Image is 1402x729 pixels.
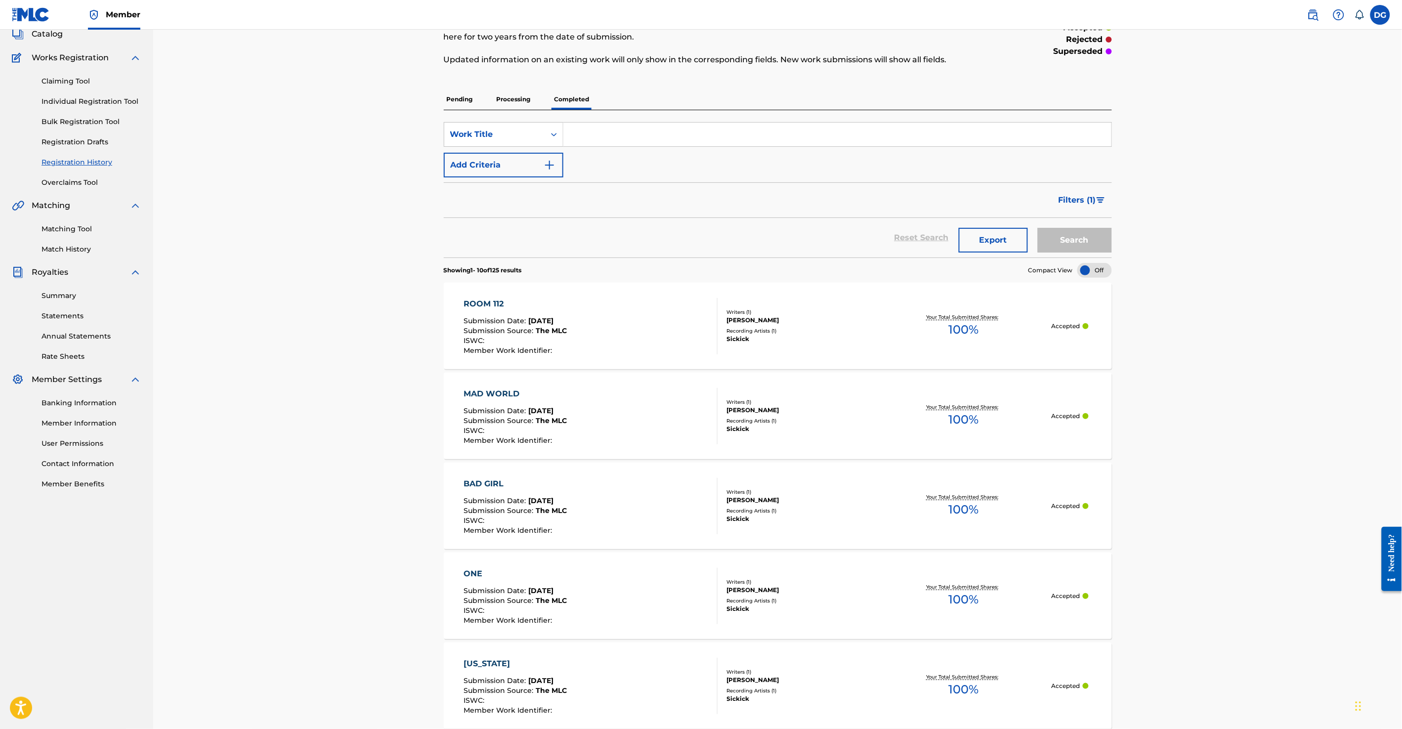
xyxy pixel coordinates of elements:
[42,311,141,321] a: Statements
[129,52,141,64] img: expand
[444,153,563,177] button: Add Criteria
[1066,34,1103,45] p: rejected
[42,244,141,255] a: Match History
[42,291,141,301] a: Summary
[464,388,567,400] div: MAD WORLD
[536,326,567,335] span: The MLC
[727,668,876,676] div: Writers ( 1 )
[464,606,487,615] span: ISWC :
[1356,691,1361,721] div: Drag
[42,157,141,168] a: Registration History
[464,478,567,490] div: BAD GIRL
[88,9,100,21] img: Top Rightsholder
[12,266,24,278] img: Royalties
[1059,194,1096,206] span: Filters ( 1 )
[727,425,876,433] div: Sickick
[464,298,567,310] div: ROOM 112
[129,200,141,212] img: expand
[12,374,24,386] img: Member Settings
[1374,519,1402,599] iframe: Resource Center
[544,159,555,171] img: 9d2ae6d4665cec9f34b9.svg
[1051,322,1080,331] p: Accepted
[464,406,528,415] span: Submission Date :
[12,52,25,64] img: Works Registration
[464,416,536,425] span: Submission Source :
[464,616,554,625] span: Member Work Identifier :
[129,266,141,278] img: expand
[450,129,539,140] div: Work Title
[528,496,553,505] span: [DATE]
[927,493,1001,501] p: Your Total Submitted Shares:
[1051,592,1080,600] p: Accepted
[464,506,536,515] span: Submission Source :
[1355,10,1364,20] div: Notifications
[32,200,70,212] span: Matching
[42,438,141,449] a: User Permissions
[727,694,876,703] div: Sickick
[42,351,141,362] a: Rate Sheets
[444,373,1112,459] a: MAD WORLDSubmission Date:[DATE]Submission Source:The MLCISWC:Member Work Identifier:Writers (1)[P...
[464,526,554,535] span: Member Work Identifier :
[727,496,876,505] div: [PERSON_NAME]
[727,515,876,523] div: Sickick
[927,403,1001,411] p: Your Total Submitted Shares:
[727,676,876,685] div: [PERSON_NAME]
[464,568,567,580] div: ONE
[444,463,1112,549] a: BAD GIRLSubmission Date:[DATE]Submission Source:The MLCISWC:Member Work Identifier:Writers (1)[PE...
[464,658,567,670] div: [US_STATE]
[1353,682,1402,729] iframe: Chat Widget
[727,687,876,694] div: Recording Artists ( 1 )
[464,326,536,335] span: Submission Source :
[42,331,141,342] a: Annual Statements
[464,516,487,525] span: ISWC :
[464,676,528,685] span: Submission Date :
[42,117,141,127] a: Bulk Registration Tool
[727,586,876,595] div: [PERSON_NAME]
[444,122,1112,257] form: Search Form
[444,643,1112,729] a: [US_STATE]Submission Date:[DATE]Submission Source:The MLCISWC:Member Work Identifier:Writers (1)[...
[727,507,876,515] div: Recording Artists ( 1 )
[42,479,141,489] a: Member Benefits
[927,313,1001,321] p: Your Total Submitted Shares:
[42,398,141,408] a: Banking Information
[1051,502,1080,511] p: Accepted
[494,89,534,110] p: Processing
[42,418,141,429] a: Member Information
[12,28,63,40] a: CatalogCatalog
[528,316,553,325] span: [DATE]
[12,7,50,22] img: MLC Logo
[464,706,554,715] span: Member Work Identifier :
[42,459,141,469] a: Contact Information
[464,696,487,705] span: ISWC :
[1329,5,1349,25] div: Help
[32,374,102,386] span: Member Settings
[536,596,567,605] span: The MLC
[536,506,567,515] span: The MLC
[927,583,1001,591] p: Your Total Submitted Shares:
[32,52,109,64] span: Works Registration
[1053,188,1112,213] button: Filters (1)
[1028,266,1073,275] span: Compact View
[444,283,1112,369] a: ROOM 112Submission Date:[DATE]Submission Source:The MLCISWC:Member Work Identifier:Writers (1)[PE...
[949,681,979,698] span: 100 %
[1307,9,1319,21] img: search
[552,89,593,110] p: Completed
[464,496,528,505] span: Submission Date :
[1051,412,1080,421] p: Accepted
[464,436,554,445] span: Member Work Identifier :
[1370,5,1390,25] div: User Menu
[528,676,553,685] span: [DATE]
[42,137,141,147] a: Registration Drafts
[949,411,979,429] span: 100 %
[536,686,567,695] span: The MLC
[727,398,876,406] div: Writers ( 1 )
[927,673,1001,681] p: Your Total Submitted Shares:
[1054,45,1103,57] p: superseded
[959,228,1028,253] button: Export
[106,9,140,20] span: Member
[464,596,536,605] span: Submission Source :
[949,591,979,608] span: 100 %
[444,266,522,275] p: Showing 1 - 10 of 125 results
